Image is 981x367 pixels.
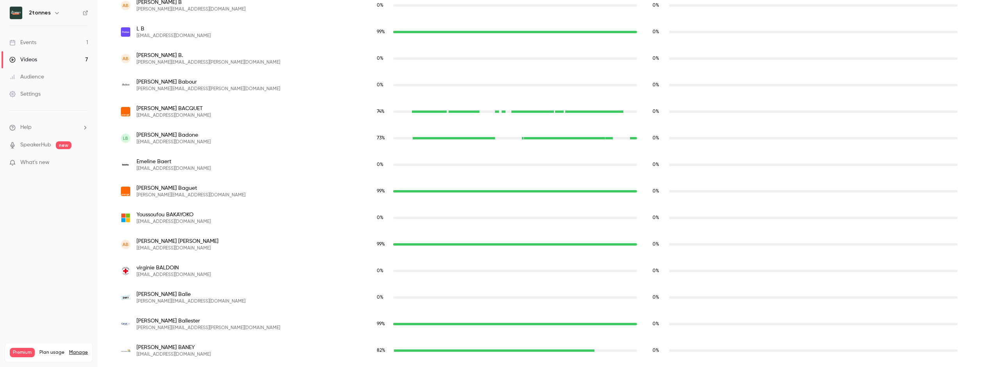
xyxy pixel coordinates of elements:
span: Premium [10,348,35,357]
span: [PERSON_NAME] Balle [137,290,245,298]
div: embaert@deloitte.com [113,151,965,178]
span: [PERSON_NAME] B. [137,52,280,59]
span: [EMAIL_ADDRESS][DOMAIN_NAME] [137,112,211,119]
span: What's new [20,159,50,167]
img: deloitte.com [121,163,130,167]
img: paradigmshift.fr [121,293,130,302]
span: Live watch time [377,108,389,115]
span: 0 % [377,3,383,8]
span: 0 % [653,322,659,326]
h6: 2tonnes [29,9,51,17]
span: [PERSON_NAME][EMAIL_ADDRESS][DOMAIN_NAME] [137,6,245,12]
span: 0 % [653,136,659,141]
span: Live watch time [377,267,389,274]
span: 0 % [377,269,383,273]
span: Live watch time [377,241,389,248]
span: [EMAIL_ADDRESS][DOMAIN_NAME] [137,219,211,225]
span: Live watch time [377,29,389,36]
div: abaney@24.cerfrance.fr [113,337,965,364]
img: orange.fr [121,187,130,196]
span: Live watch time [377,82,389,89]
span: [EMAIL_ADDRESS][DOMAIN_NAME] [137,272,211,278]
span: [PERSON_NAME] Badone [137,131,211,139]
span: Live watch time [377,321,389,328]
span: Help [20,123,32,132]
span: 0 % [377,83,383,87]
span: [PERSON_NAME][EMAIL_ADDRESS][PERSON_NAME][DOMAIN_NAME] [137,325,280,331]
div: daphne.balle@paradigmshift.fr [113,284,965,311]
div: Settings [9,90,41,98]
span: Replay watch time [653,135,665,142]
span: Live watch time [377,294,389,301]
span: [EMAIL_ADDRESS][DOMAIN_NAME] [137,166,211,172]
span: 73 % [377,136,385,141]
span: 74 % [377,109,385,114]
span: 0 % [377,162,383,167]
span: Emeline Baert [137,158,211,166]
span: [EMAIL_ADDRESS][DOMAIN_NAME] [137,33,211,39]
img: 2tonnes [10,7,22,19]
span: 99 % [377,30,385,34]
span: Live watch time [377,2,389,9]
div: 2tonnes-getcontrasti.spilt254@passinbox.com [113,19,965,45]
span: 0 % [653,56,659,61]
span: LB [123,135,128,142]
span: L B [137,25,211,33]
div: aline.baguet@orange.fr [113,178,965,205]
span: 0 % [653,83,659,87]
span: Replay watch time [653,241,665,248]
img: wanadoo.fr [121,107,130,116]
img: croix-rouge.fr [121,266,130,276]
span: 99 % [377,322,385,326]
span: [PERSON_NAME] Ballester [137,317,280,325]
span: [PERSON_NAME] [PERSON_NAME] [137,237,218,245]
div: abalasformation@gmail.com [113,231,965,258]
span: 99 % [377,242,385,247]
div: virginie.baldoin@croix-rouge.fr [113,258,965,284]
img: carsat-mp.fr [121,319,130,329]
span: Replay watch time [653,347,665,354]
span: Replay watch time [653,267,665,274]
span: Replay watch time [653,161,665,168]
span: Replay watch time [653,321,665,328]
span: 0 % [653,348,659,353]
div: Audience [9,73,44,81]
span: [PERSON_NAME][EMAIL_ADDRESS][PERSON_NAME][DOMAIN_NAME] [137,86,280,92]
img: patte-blanche.com [121,80,130,90]
span: AB [122,241,129,248]
span: Replay watch time [653,55,665,62]
span: Replay watch time [653,82,665,89]
div: youssoufoubakayoko@outlook.com [113,205,965,231]
span: [EMAIL_ADDRESS][DOMAIN_NAME] [137,351,211,358]
span: [PERSON_NAME] BACQUET [137,105,211,112]
span: 82 % [377,348,385,353]
div: pauline.ballester@carsat-mp.fr [113,311,965,337]
span: new [56,141,71,149]
div: badonelaurent@gmail.com [113,125,965,151]
span: 0 % [377,56,383,61]
img: 24.cerfrance.fr [121,349,130,352]
span: AB [122,2,129,9]
span: [EMAIL_ADDRESS][DOMAIN_NAME] [137,245,218,251]
span: [PERSON_NAME] BANEY [137,344,211,351]
span: 0 % [653,242,659,247]
span: [PERSON_NAME][EMAIL_ADDRESS][DOMAIN_NAME] [137,298,245,305]
a: Manage [69,349,88,356]
span: Replay watch time [653,2,665,9]
span: Live watch time [377,55,389,62]
span: Replay watch time [653,294,665,301]
span: Live watch time [377,135,389,142]
div: Events [9,39,36,46]
div: bernardbacquet@wanadoo.fr [113,98,965,125]
span: [PERSON_NAME] Baguet [137,184,245,192]
span: 99 % [377,189,385,194]
span: Youssoufou BAKAYOKO [137,211,211,219]
span: Replay watch time [653,188,665,195]
span: Plan usage [39,349,64,356]
img: outlook.com [121,213,130,223]
span: Replay watch time [653,108,665,115]
span: 0 % [653,295,659,300]
img: passinbox.com [121,27,130,37]
span: Live watch time [377,214,389,221]
span: [EMAIL_ADDRESS][DOMAIN_NAME] [137,139,211,145]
